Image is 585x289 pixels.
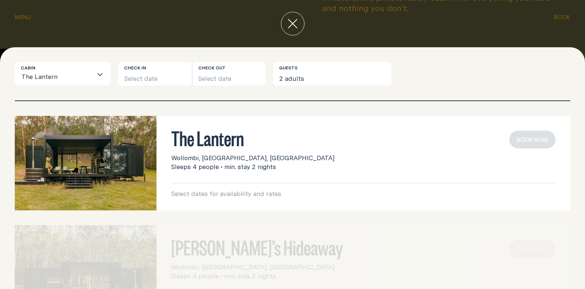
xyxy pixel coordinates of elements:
button: 2 adults [273,62,391,86]
span: The Lantern [21,68,58,85]
p: Select dates for availability and rates [171,189,555,198]
button: book now [509,131,555,148]
button: Select date [192,62,266,86]
label: Guests [279,65,297,71]
div: Search for option [15,62,111,86]
button: close [281,12,304,35]
span: Wollombi, [GEOGRAPHIC_DATA], [GEOGRAPHIC_DATA] [171,154,334,162]
h3: The Lantern [171,131,555,145]
input: Search for option [58,70,93,85]
button: Select date [118,62,192,86]
span: Sleeps 4 people • min. stay 2 nights [171,162,276,171]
